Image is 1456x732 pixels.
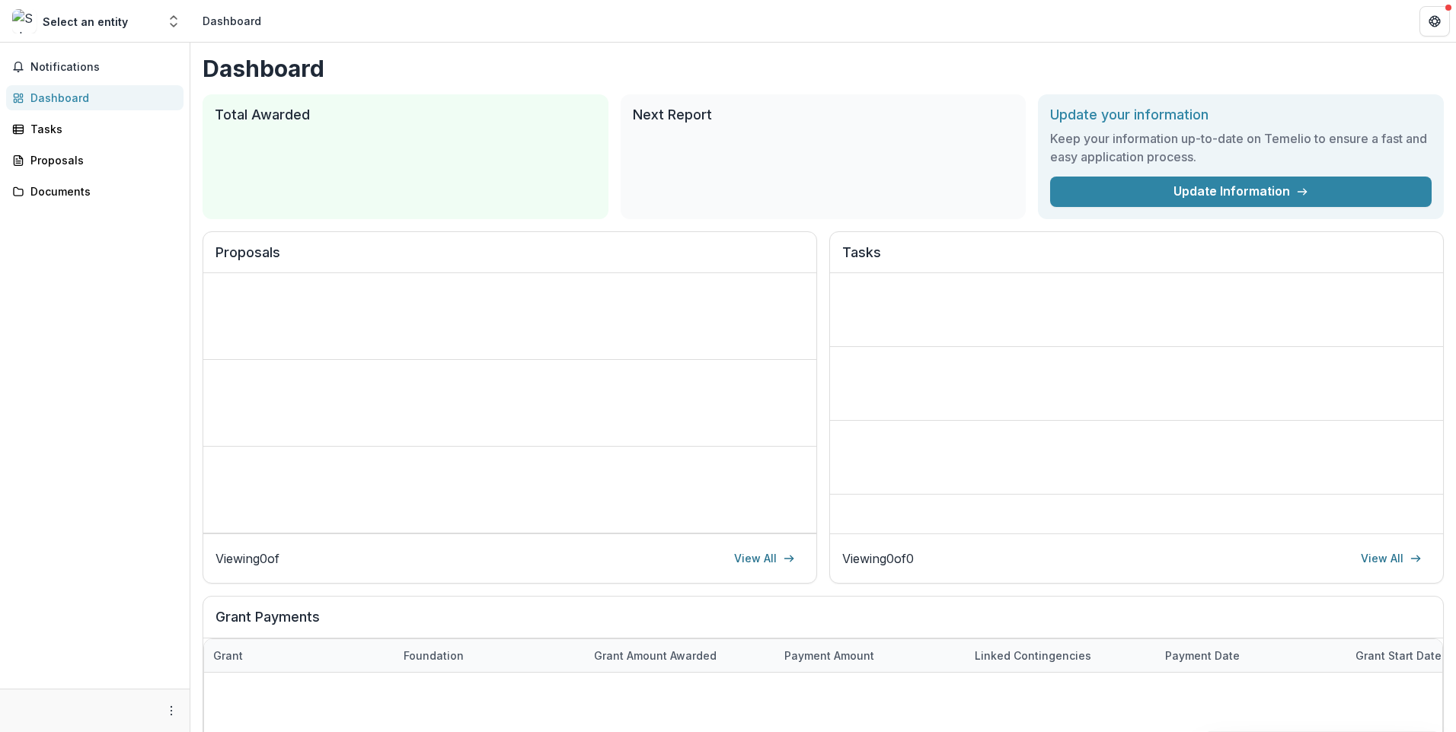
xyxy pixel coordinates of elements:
[30,90,171,106] div: Dashboard
[1050,129,1432,166] h3: Keep your information up-to-date on Temelio to ensure a fast and easy application process.
[6,55,184,79] button: Notifications
[6,179,184,204] a: Documents
[30,183,171,199] div: Documents
[1419,6,1450,37] button: Get Help
[163,6,184,37] button: Open entity switcher
[30,121,171,137] div: Tasks
[725,546,804,571] a: View All
[203,13,261,29] div: Dashboard
[6,148,184,173] a: Proposals
[162,702,180,720] button: More
[6,85,184,110] a: Dashboard
[30,152,171,168] div: Proposals
[1050,107,1432,123] h2: Update your information
[12,9,37,33] img: Select an entity
[43,14,128,30] div: Select an entity
[6,116,184,142] a: Tasks
[842,549,914,568] p: Viewing 0 of 0
[215,107,596,123] h2: Total Awarded
[842,244,1431,273] h2: Tasks
[216,244,804,273] h2: Proposals
[633,107,1014,123] h2: Next Report
[30,61,177,74] span: Notifications
[1352,546,1431,571] a: View All
[1050,177,1432,207] a: Update Information
[216,549,279,568] p: Viewing 0 of
[196,10,267,32] nav: breadcrumb
[216,609,1431,638] h2: Grant Payments
[203,55,1444,82] h1: Dashboard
